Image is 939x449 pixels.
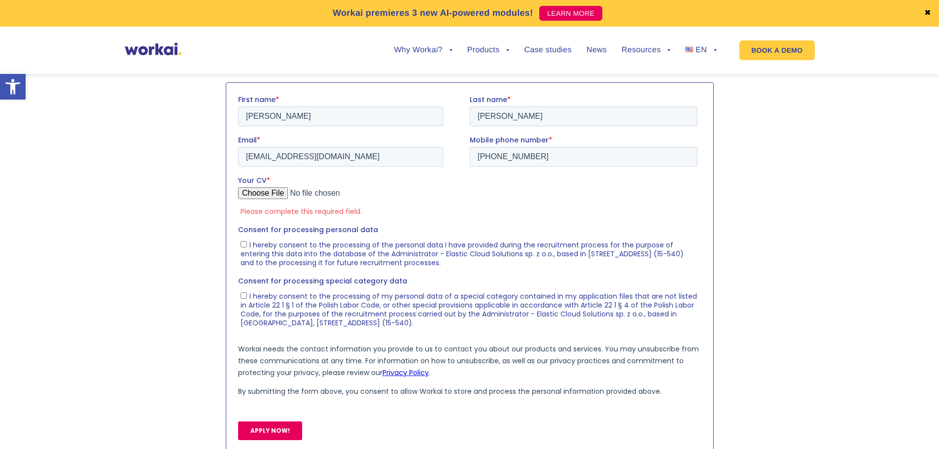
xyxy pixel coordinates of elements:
a: LEARN MORE [539,6,602,21]
a: Why Workai? [394,46,452,54]
a: Products [467,46,510,54]
p: Workai premieres 3 new AI-powered modules! [333,6,533,20]
a: Case studies [524,46,571,54]
a: News [587,46,607,54]
iframe: Form 0 [238,95,701,449]
a: BOOK A DEMO [739,40,814,60]
span: EN [696,46,707,54]
a: ✖ [924,9,931,17]
a: Resources [622,46,670,54]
